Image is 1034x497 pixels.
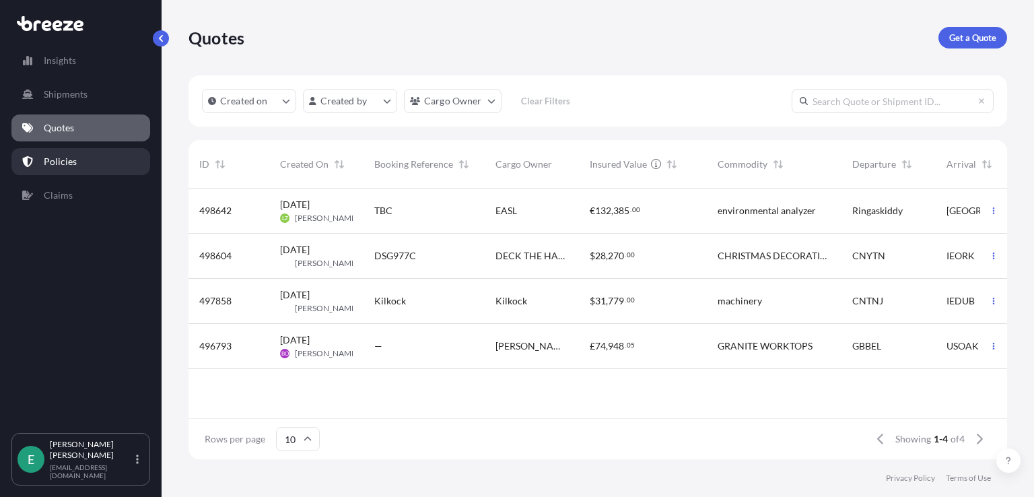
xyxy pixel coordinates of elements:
span: E [28,453,34,466]
a: Insights [11,47,150,74]
span: Ringaskiddy [852,204,903,218]
span: Departure [852,158,896,171]
span: [PERSON_NAME] [295,258,359,269]
span: [DATE] [280,288,310,302]
span: [GEOGRAPHIC_DATA] [946,204,1006,218]
span: . [630,207,631,212]
span: , [606,296,608,306]
button: Sort [331,156,347,172]
button: createdOn Filter options [202,89,296,113]
span: 385 [613,206,629,216]
a: Quotes [11,114,150,141]
span: ID [199,158,209,171]
button: Sort [212,156,228,172]
span: IEORK [946,249,975,263]
span: BO [281,347,289,360]
p: Quotes [188,27,244,48]
a: Policies [11,148,150,175]
a: Claims [11,182,150,209]
span: USOAK [946,339,979,353]
p: Get a Quote [949,31,996,44]
span: , [606,341,608,351]
span: € [590,206,595,216]
span: 132 [595,206,611,216]
button: cargoOwner Filter options [404,89,502,113]
span: Booking Reference [374,158,453,171]
span: . [625,343,626,347]
button: Sort [899,156,915,172]
span: , [606,251,608,261]
button: Sort [979,156,995,172]
span: 498642 [199,204,232,218]
span: 74 [595,341,606,351]
span: machinery [718,294,762,308]
span: Arrival [946,158,976,171]
p: Clear Filters [521,94,570,108]
span: DECK THE HALLS [495,249,568,263]
p: [PERSON_NAME] [PERSON_NAME] [50,439,133,461]
span: CNYTN [852,249,885,263]
a: Shipments [11,81,150,108]
span: [PERSON_NAME] SHIPPING [495,339,568,353]
span: . [625,253,626,257]
button: createdBy Filter options [303,89,397,113]
p: Quotes [44,121,74,135]
p: Insights [44,54,76,67]
span: 497858 [199,294,232,308]
p: [EMAIL_ADDRESS][DOMAIN_NAME] [50,463,133,479]
a: Terms of Use [946,473,991,484]
span: , [611,206,613,216]
span: IEDUB [946,294,975,308]
button: Sort [456,156,472,172]
span: Kilkock [495,294,527,308]
span: $ [590,251,595,261]
span: 05 [627,343,635,347]
span: 00 [632,207,640,212]
span: LZ [282,211,288,225]
button: Clear Filters [508,90,584,112]
span: £ [590,341,595,351]
span: of 4 [951,432,965,446]
span: [DATE] [280,243,310,257]
span: . [625,298,626,302]
span: [PERSON_NAME] [295,303,359,314]
span: Insured Value [590,158,647,171]
span: GBBEL [852,339,881,353]
span: EASL [495,204,517,218]
span: Cargo Owner [495,158,552,171]
span: 948 [608,341,624,351]
p: Created on [220,94,268,108]
span: Created On [280,158,329,171]
span: 498604 [199,249,232,263]
a: Get a Quote [938,27,1007,48]
span: 28 [595,251,606,261]
span: — [374,339,382,353]
span: Rows per page [205,432,265,446]
span: GRANITE WORKTOPS [718,339,813,353]
span: $ [590,296,595,306]
span: CNTNJ [852,294,883,308]
span: DSG977C [374,249,416,263]
span: [DATE] [280,198,310,211]
span: [PERSON_NAME] [295,213,359,224]
span: LB [282,302,288,315]
span: 00 [627,298,635,302]
span: environmental analyzer [718,204,816,218]
span: [DATE] [280,333,310,347]
span: TBC [374,204,392,218]
span: LB [282,257,288,270]
span: 31 [595,296,606,306]
p: Cargo Owner [424,94,482,108]
span: Showing [895,432,931,446]
p: Policies [44,155,77,168]
p: Shipments [44,88,88,101]
a: Privacy Policy [886,473,935,484]
button: Sort [664,156,680,172]
span: Commodity [718,158,767,171]
span: 1-4 [934,432,948,446]
span: 00 [627,253,635,257]
span: Kilkock [374,294,406,308]
span: 779 [608,296,624,306]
